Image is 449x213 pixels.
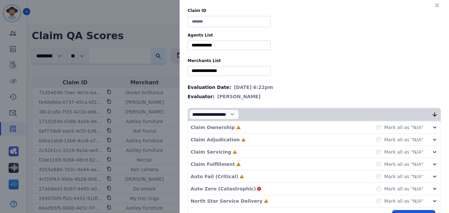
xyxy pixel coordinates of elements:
p: Auto Zero (Catastrophic) [191,185,256,192]
div: Evaluation Date: [188,84,441,91]
p: Claim Fulfillment [191,161,235,168]
p: Claim Ownership [191,124,235,131]
ul: selected options [189,67,269,74]
span: [PERSON_NAME] [217,93,260,100]
p: Claim Adjudication [191,136,240,143]
label: Mark all as "N/A" [384,124,423,131]
label: Mark all as "N/A" [384,136,423,143]
div: Evaluator: [188,93,441,100]
label: Merchants List [188,58,441,63]
label: Agents List [188,33,441,38]
label: Mark all as "N/A" [384,161,423,168]
label: Mark all as "N/A" [384,173,423,180]
label: Claim ID [188,8,441,13]
label: Mark all as "N/A" [384,198,423,204]
span: [DATE] 6:22pm [234,84,273,91]
p: North Star Service Delivery [191,198,262,204]
label: Mark all as "N/A" [384,149,423,155]
p: Auto Fail (Critical) [191,173,238,180]
p: Claim Servicing [191,149,231,155]
label: Mark all as "N/A" [384,185,423,192]
ul: selected options [189,42,269,49]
